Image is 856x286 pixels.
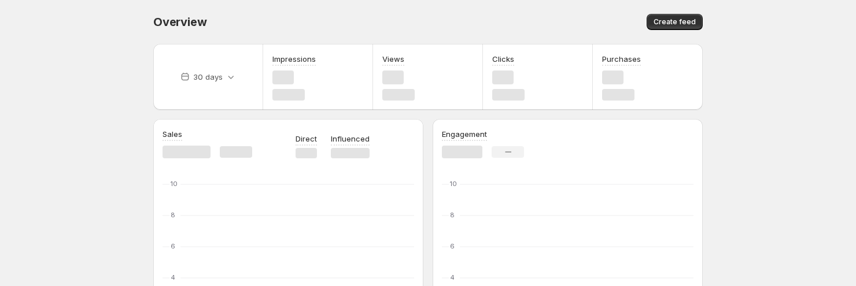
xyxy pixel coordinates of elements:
button: Create feed [647,14,703,30]
text: 6 [171,242,175,250]
h3: Clicks [492,53,514,65]
h3: Sales [163,128,182,140]
h3: Engagement [442,128,487,140]
text: 6 [450,242,455,250]
text: 10 [450,180,457,188]
p: 30 days [193,71,223,83]
p: Influenced [331,133,370,144]
span: Overview [153,15,206,29]
p: Direct [296,133,317,144]
text: 4 [171,273,175,281]
text: 4 [450,273,455,281]
text: 10 [171,180,178,188]
h3: Views [382,53,404,65]
text: 8 [171,211,175,219]
span: Create feed [654,17,696,27]
h3: Impressions [272,53,316,65]
h3: Purchases [602,53,641,65]
text: 8 [450,211,455,219]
